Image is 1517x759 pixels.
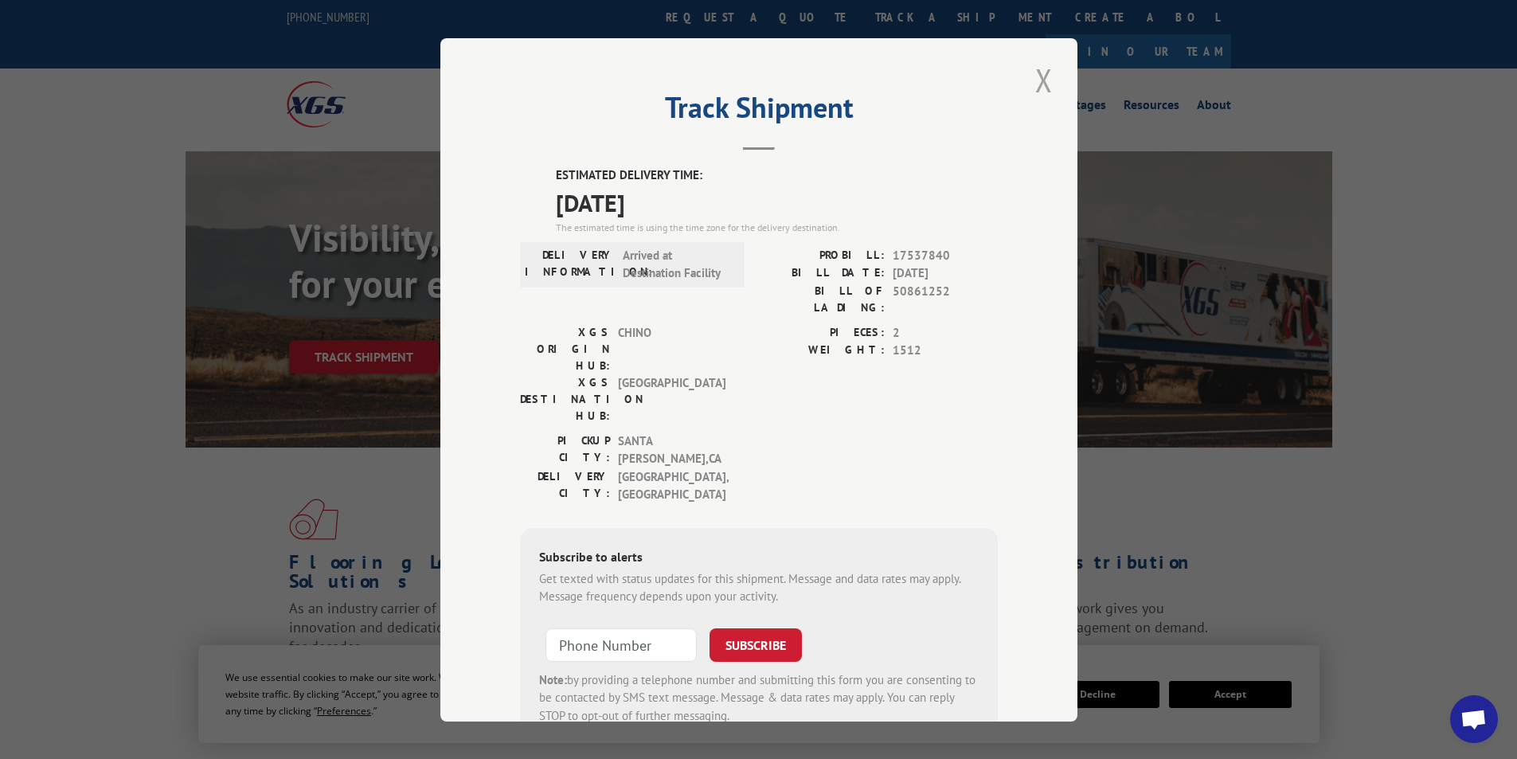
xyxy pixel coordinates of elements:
label: BILL OF LADING: [759,282,885,315]
a: Open chat [1450,695,1498,743]
span: [DATE] [556,184,998,220]
label: PROBILL: [759,246,885,264]
h2: Track Shipment [520,96,998,127]
span: Arrived at Destination Facility [623,246,730,282]
span: 50861252 [893,282,998,315]
label: WEIGHT: [759,342,885,360]
span: [GEOGRAPHIC_DATA] , [GEOGRAPHIC_DATA] [618,468,725,503]
label: PICKUP CITY: [520,432,610,468]
span: CHINO [618,323,725,374]
label: DELIVERY INFORMATION: [525,246,615,282]
label: XGS DESTINATION HUB: [520,374,610,424]
div: Subscribe to alerts [539,546,979,569]
div: Get texted with status updates for this shipment. Message and data rates may apply. Message frequ... [539,569,979,605]
button: SUBSCRIBE [710,628,802,661]
label: BILL DATE: [759,264,885,283]
span: [DATE] [893,264,998,283]
div: by providing a telephone number and submitting this form you are consenting to be contacted by SM... [539,671,979,725]
span: SANTA [PERSON_NAME] , CA [618,432,725,468]
span: 1512 [893,342,998,360]
span: 2 [893,323,998,342]
strong: Note: [539,671,567,687]
span: [GEOGRAPHIC_DATA] [618,374,725,424]
label: XGS ORIGIN HUB: [520,323,610,374]
span: 17537840 [893,246,998,264]
button: Close modal [1030,58,1058,102]
label: ESTIMATED DELIVERY TIME: [556,166,998,185]
div: The estimated time is using the time zone for the delivery destination. [556,220,998,234]
label: PIECES: [759,323,885,342]
label: DELIVERY CITY: [520,468,610,503]
input: Phone Number [545,628,697,661]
